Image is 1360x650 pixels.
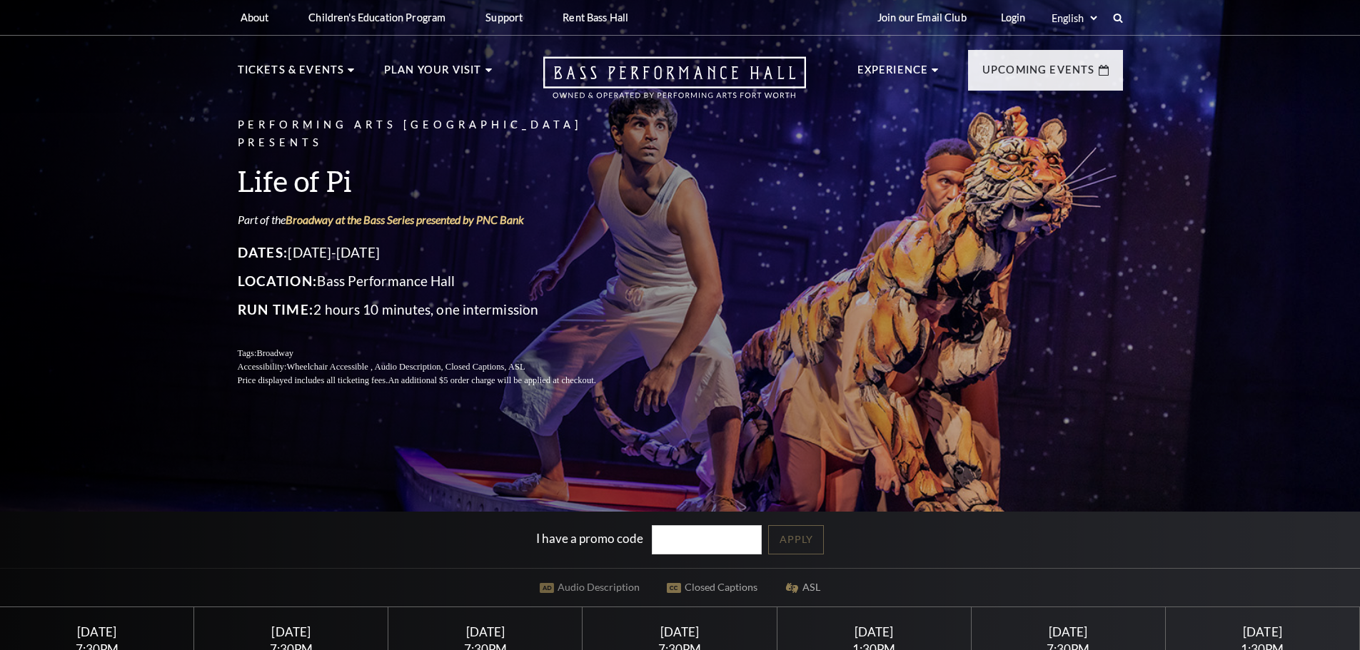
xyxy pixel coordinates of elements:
p: Accessibility: [238,360,630,374]
p: [DATE]-[DATE] [238,241,630,264]
select: Select: [1049,11,1099,25]
p: 2 hours 10 minutes, one intermission [238,298,630,321]
div: [DATE] [17,624,177,639]
p: Price displayed includes all ticketing fees. [238,374,630,387]
p: Upcoming Events [982,61,1095,87]
span: Run Time: [238,301,314,318]
p: Support [485,11,523,24]
div: [DATE] [211,624,371,639]
div: [DATE] [406,624,565,639]
p: Tags: [238,347,630,360]
div: [DATE] [1183,624,1343,639]
label: I have a promo code [536,531,643,546]
span: An additional $5 order charge will be applied at checkout. [388,375,595,385]
p: Rent Bass Hall [563,11,628,24]
p: Plan Your Visit [384,61,482,87]
p: Tickets & Events [238,61,345,87]
p: Bass Performance Hall [238,270,630,293]
p: Children's Education Program [308,11,445,24]
span: Location: [238,273,318,289]
h3: Life of Pi [238,163,630,199]
p: Performing Arts [GEOGRAPHIC_DATA] Presents [238,116,630,152]
p: Part of the [238,212,630,228]
a: Broadway at the Bass Series presented by PNC Bank [286,213,524,226]
div: [DATE] [988,624,1148,639]
p: About [241,11,269,24]
div: [DATE] [794,624,954,639]
span: Dates: [238,244,288,260]
span: Broadway [256,348,293,358]
span: Wheelchair Accessible , Audio Description, Closed Captions, ASL [286,362,525,372]
div: [DATE] [600,624,760,639]
p: Experience [857,61,929,87]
